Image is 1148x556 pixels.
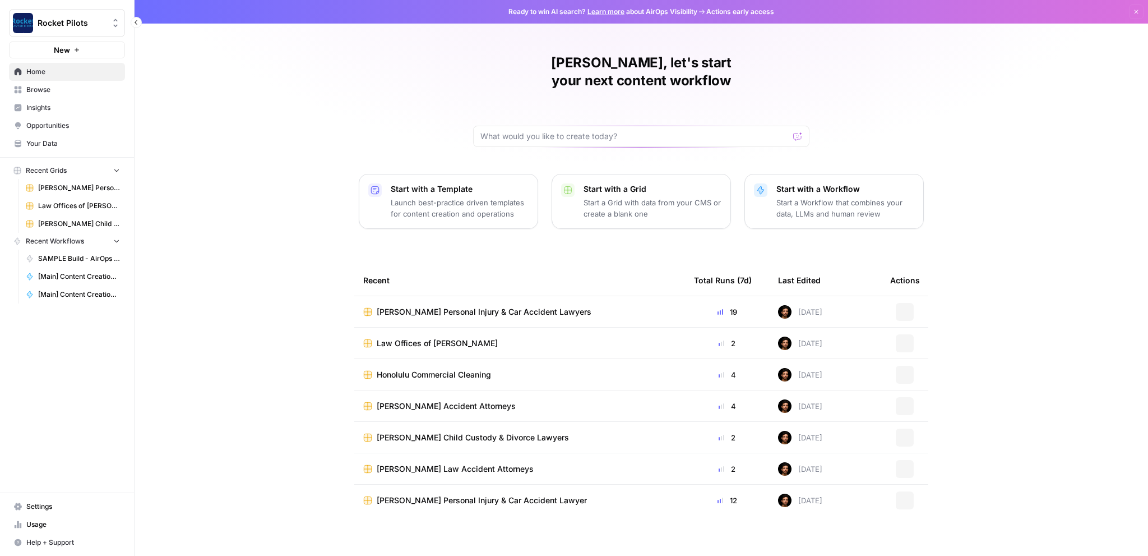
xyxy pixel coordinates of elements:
img: wt756mygx0n7rybn42vblmh42phm [778,368,791,382]
span: Recent Workflows [26,236,84,246]
div: [DATE] [778,368,822,382]
span: [PERSON_NAME] Law Accident Attorneys [377,463,534,475]
div: [DATE] [778,431,822,444]
span: [Main] Content Creation Brief [38,290,120,300]
span: Home [26,67,120,77]
div: [DATE] [778,462,822,476]
span: [Main] Content Creation Article [38,272,120,282]
span: Opportunities [26,121,120,131]
a: Usage [9,516,125,534]
p: Launch best-practice driven templates for content creation and operations [391,197,529,219]
p: Start a Grid with data from your CMS or create a blank one [584,197,721,219]
img: wt756mygx0n7rybn42vblmh42phm [778,337,791,350]
button: New [9,42,125,58]
span: SAMPLE Build - AirOps (week 1 - FAQs) [38,254,120,264]
span: Browse [26,85,120,95]
button: Start with a GridStart a Grid with data from your CMS or create a blank one [552,174,731,229]
span: Rocket Pilots [38,17,105,29]
a: [PERSON_NAME] Personal Injury & Car Accident Lawyer [363,495,676,506]
img: wt756mygx0n7rybn42vblmh42phm [778,399,791,413]
div: [DATE] [778,399,822,413]
a: [Main] Content Creation Article [21,268,125,286]
div: 19 [694,306,760,318]
a: Honolulu Commercial Cleaning [363,369,676,380]
button: Start with a TemplateLaunch best-practice driven templates for content creation and operations [359,174,538,229]
span: [PERSON_NAME] Accident Attorneys [377,401,516,412]
a: Law Offices of [PERSON_NAME] [21,197,125,215]
h1: [PERSON_NAME], let's start your next content workflow [473,54,809,90]
div: 2 [694,432,760,443]
span: Usage [26,520,120,530]
div: [DATE] [778,305,822,319]
span: [PERSON_NAME] Personal Injury & Car Accident Lawyer [377,495,587,506]
div: 2 [694,338,760,349]
img: wt756mygx0n7rybn42vblmh42phm [778,462,791,476]
a: [PERSON_NAME] Accident Attorneys [363,401,676,412]
span: Your Data [26,139,120,149]
div: Recent [363,265,676,296]
a: [PERSON_NAME] Child Custody & Divorce Lawyers [363,432,676,443]
a: [PERSON_NAME] Law Accident Attorneys [363,463,676,475]
a: Learn more [587,7,624,16]
a: Your Data [9,135,125,153]
div: [DATE] [778,494,822,507]
button: Recent Grids [9,162,125,179]
div: 12 [694,495,760,506]
button: Start with a WorkflowStart a Workflow that combines your data, LLMs and human review [744,174,924,229]
button: Workspace: Rocket Pilots [9,9,125,37]
a: SAMPLE Build - AirOps (week 1 - FAQs) [21,250,125,268]
span: Help + Support [26,537,120,548]
img: Rocket Pilots Logo [13,13,33,33]
button: Help + Support [9,534,125,552]
input: What would you like to create today? [480,131,789,142]
div: Total Runs (7d) [694,265,752,296]
div: 4 [694,401,760,412]
span: [PERSON_NAME] Child Custody & Divorce Lawyers [38,219,120,229]
p: Start with a Grid [584,183,721,195]
div: 2 [694,463,760,475]
span: Actions early access [706,7,774,17]
span: [PERSON_NAME] Personal Injury & Car Accident Lawyers [38,183,120,193]
span: Insights [26,103,120,113]
a: [PERSON_NAME] Personal Injury & Car Accident Lawyers [363,306,676,318]
a: Insights [9,99,125,117]
a: Settings [9,498,125,516]
img: wt756mygx0n7rybn42vblmh42phm [778,305,791,319]
a: [Main] Content Creation Brief [21,286,125,304]
div: [DATE] [778,337,822,350]
span: Ready to win AI search? about AirOps Visibility [508,7,697,17]
p: Start with a Workflow [776,183,914,195]
img: wt756mygx0n7rybn42vblmh42phm [778,431,791,444]
span: New [54,44,70,56]
span: [PERSON_NAME] Personal Injury & Car Accident Lawyers [377,306,591,318]
span: Law Offices of [PERSON_NAME] [377,338,498,349]
div: Actions [890,265,920,296]
a: Home [9,63,125,81]
a: Law Offices of [PERSON_NAME] [363,338,676,349]
span: [PERSON_NAME] Child Custody & Divorce Lawyers [377,432,569,443]
span: Honolulu Commercial Cleaning [377,369,491,380]
div: Last Edited [778,265,821,296]
button: Recent Workflows [9,233,125,250]
a: [PERSON_NAME] Child Custody & Divorce Lawyers [21,215,125,233]
span: Law Offices of [PERSON_NAME] [38,201,120,211]
a: Opportunities [9,117,125,135]
span: Settings [26,502,120,512]
img: wt756mygx0n7rybn42vblmh42phm [778,494,791,507]
span: Recent Grids [26,166,67,176]
a: [PERSON_NAME] Personal Injury & Car Accident Lawyers [21,179,125,197]
p: Start with a Template [391,183,529,195]
a: Browse [9,81,125,99]
div: 4 [694,369,760,380]
p: Start a Workflow that combines your data, LLMs and human review [776,197,914,219]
